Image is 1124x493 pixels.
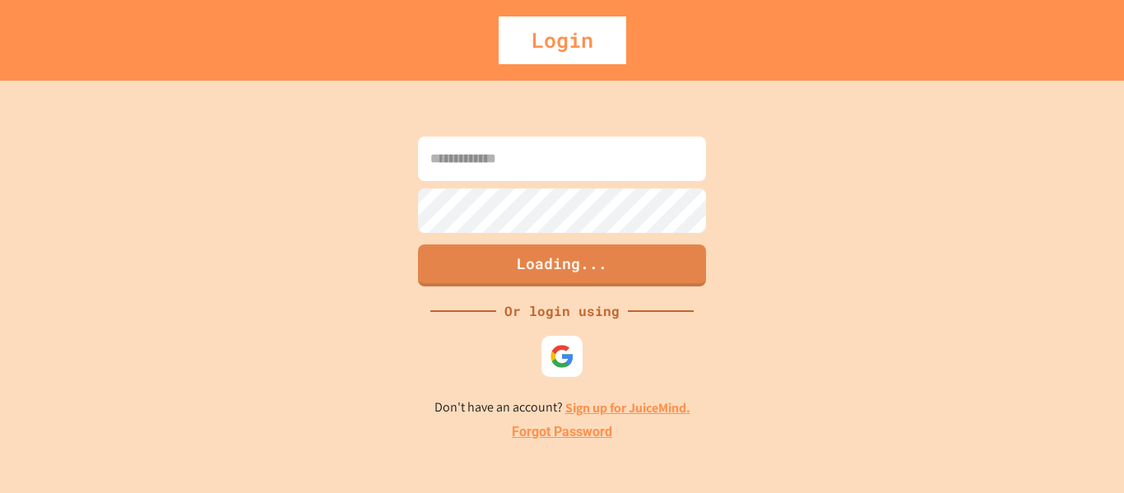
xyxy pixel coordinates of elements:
[434,398,690,418] p: Don't have an account?
[512,422,612,442] a: Forgot Password
[499,16,626,64] div: Login
[418,244,706,286] button: Loading...
[565,399,690,416] a: Sign up for JuiceMind.
[550,344,574,369] img: google-icon.svg
[496,301,628,321] div: Or login using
